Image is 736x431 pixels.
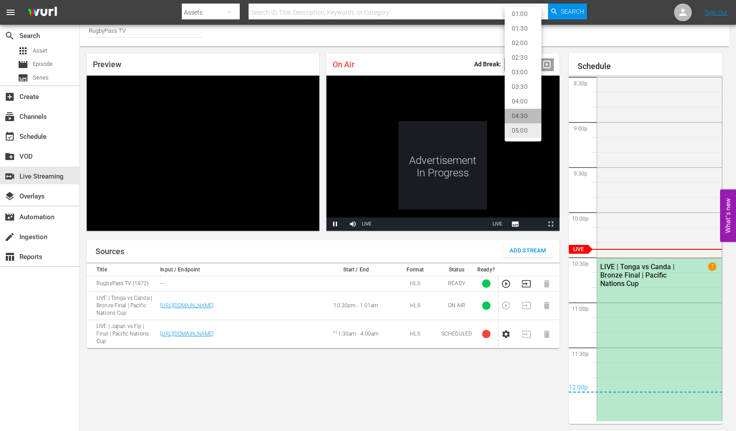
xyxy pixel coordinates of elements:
li: 02:30 [505,50,541,65]
li: 01:30 [505,21,541,36]
li: 05:00 [505,123,541,138]
li: 03:30 [505,80,541,94]
li: 04:00 [505,94,541,109]
li: 04:30 [505,109,541,123]
li: 01:00 [505,7,541,21]
button: Open Feedback Widget [720,189,736,242]
li: 03:00 [505,65,541,80]
li: 02:00 [505,36,541,50]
